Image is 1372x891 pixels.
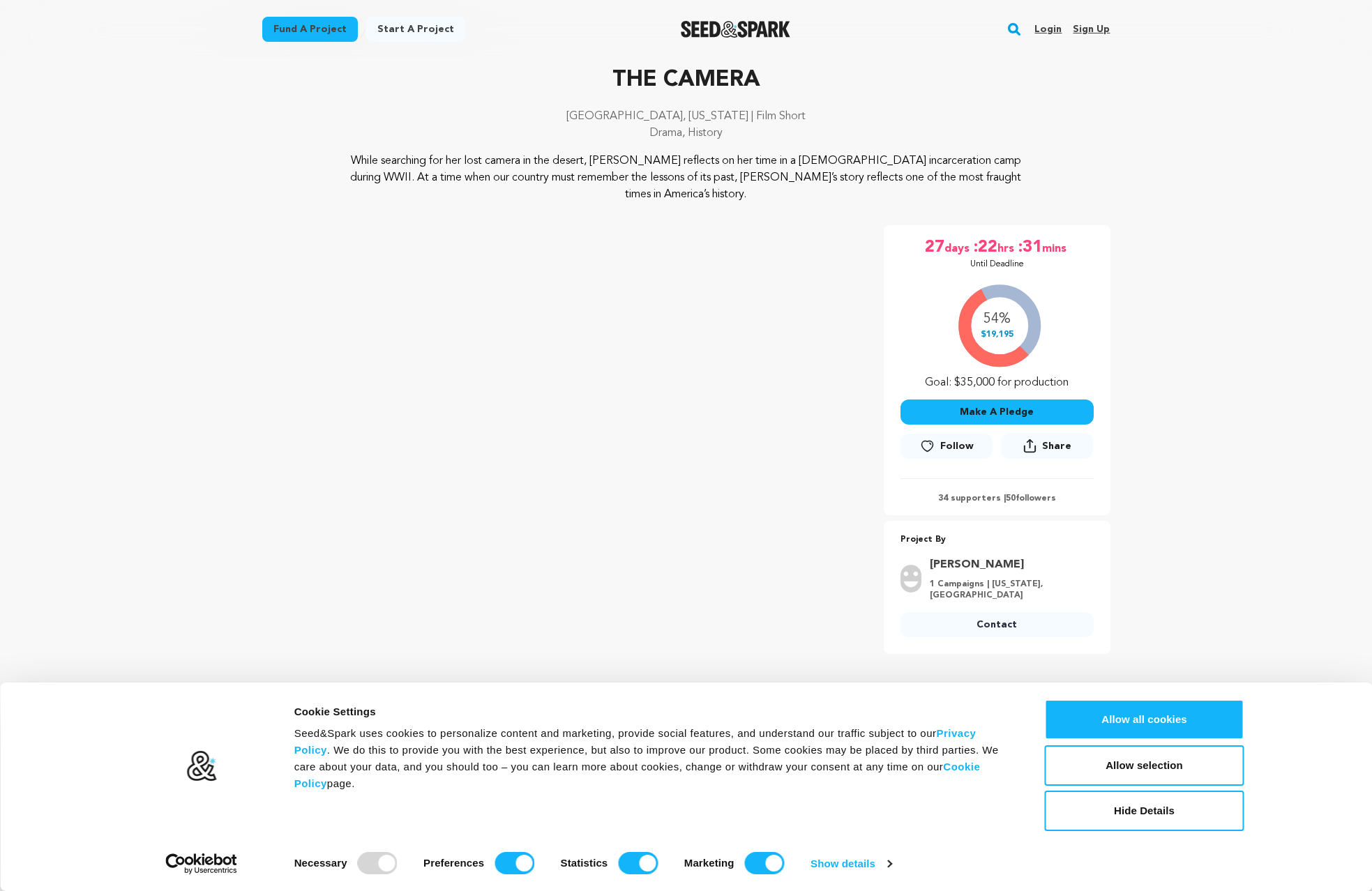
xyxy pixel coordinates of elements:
[347,153,1025,203] p: While searching for her lost camera in the desert, [PERSON_NAME] reflects on her time in a [DEMOG...
[294,725,1013,792] div: Seed&Spark uses cookies to personalize content and marketing, provide social features, and unders...
[1017,236,1042,259] span: :31
[900,565,921,593] img: user.png
[1045,791,1244,831] button: Hide Details
[900,532,1094,548] p: Project By
[997,236,1017,259] span: hrs
[262,63,1110,97] p: THE CAMERA
[900,434,993,459] a: Follow
[1073,18,1110,40] a: Sign up
[900,493,1094,504] p: 34 supporters | followers
[1045,745,1244,786] button: Allow selection
[262,108,1110,125] p: [GEOGRAPHIC_DATA], [US_STATE] | Film Short
[900,612,1094,637] a: Contact
[930,579,1085,601] p: 1 Campaigns | [US_STATE], [GEOGRAPHIC_DATA]
[1045,699,1244,740] button: Allow all cookies
[262,17,358,42] a: Fund a project
[681,21,790,38] a: Seed&Spark Homepage
[294,846,294,847] legend: Consent Selection
[366,17,465,42] a: Start a project
[970,259,1024,270] p: Until Deadline
[811,853,891,874] a: Show details
[1034,18,1062,40] a: Login
[1006,494,1016,503] span: 50
[1001,433,1093,464] span: Share
[294,857,347,869] strong: Necessary
[262,125,1110,142] p: Drama, History
[900,399,1094,425] button: Make A Pledge
[294,703,1013,720] div: Cookie Settings
[561,857,608,869] strong: Statistics
[1042,236,1069,259] span: mins
[1042,439,1071,453] span: Share
[944,236,972,259] span: days
[140,853,262,874] a: Usercentrics Cookiebot - opens in a new window
[681,21,790,38] img: Seed&Spark Logo Dark Mode
[940,439,974,453] span: Follow
[972,236,997,259] span: :22
[186,750,217,782] img: logo
[423,857,484,869] strong: Preferences
[684,857,734,869] strong: Marketing
[925,236,944,259] span: 27
[930,556,1085,573] a: Goto Steve Sasaki profile
[1001,433,1093,459] button: Share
